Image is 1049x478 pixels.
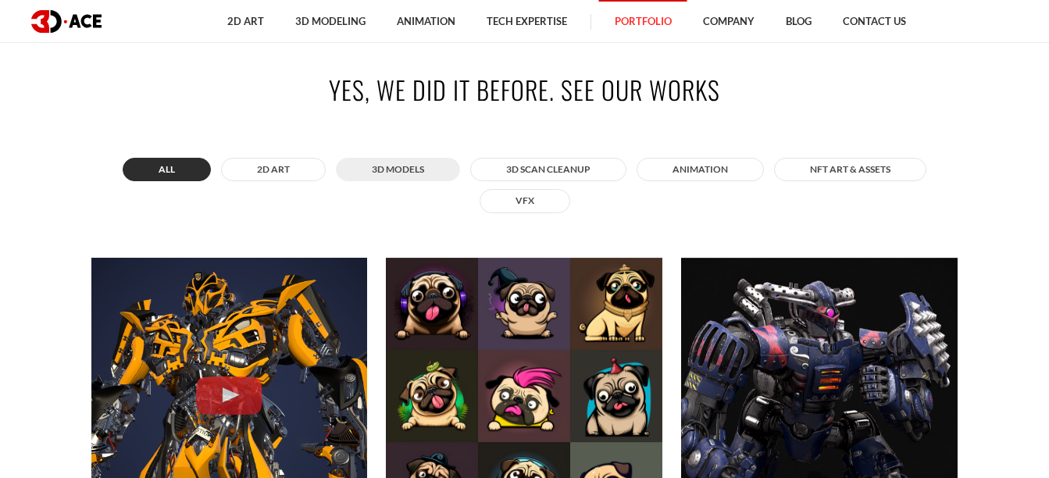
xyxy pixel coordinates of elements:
[637,158,764,181] button: ANIMATION
[91,72,958,107] h2: Yes, we did it before. See our works
[31,10,102,33] img: logo dark
[221,158,326,181] button: 2D ART
[123,158,211,181] button: All
[336,158,460,181] button: 3D MODELS
[470,158,626,181] button: 3D Scan Cleanup
[480,189,570,212] button: VFX
[774,158,926,181] button: NFT art & assets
